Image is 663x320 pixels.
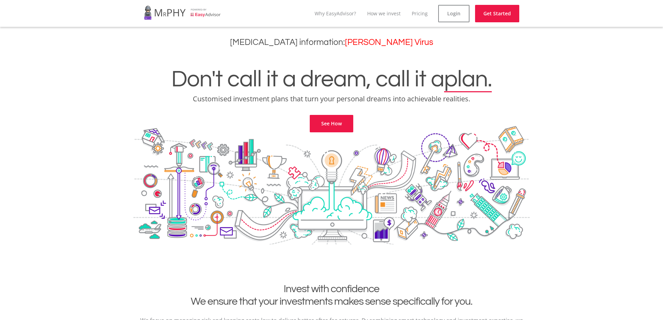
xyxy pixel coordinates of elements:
a: [PERSON_NAME] Virus [345,38,433,47]
p: Customised investment plans that turn your personal dreams into achievable realities. [5,94,658,104]
a: See How [310,115,353,132]
span: plan. [444,68,492,91]
a: Get Started [475,5,519,22]
h1: Don't call it a dream, call it a [5,68,658,91]
h2: Invest with confidence We ensure that your investments makes sense specifically for you. [139,283,525,308]
h3: [MEDICAL_DATA] information: [5,37,658,47]
a: Login [438,5,469,22]
a: Pricing [412,10,428,17]
a: How we invest [367,10,401,17]
a: Why EasyAdvisor? [315,10,356,17]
